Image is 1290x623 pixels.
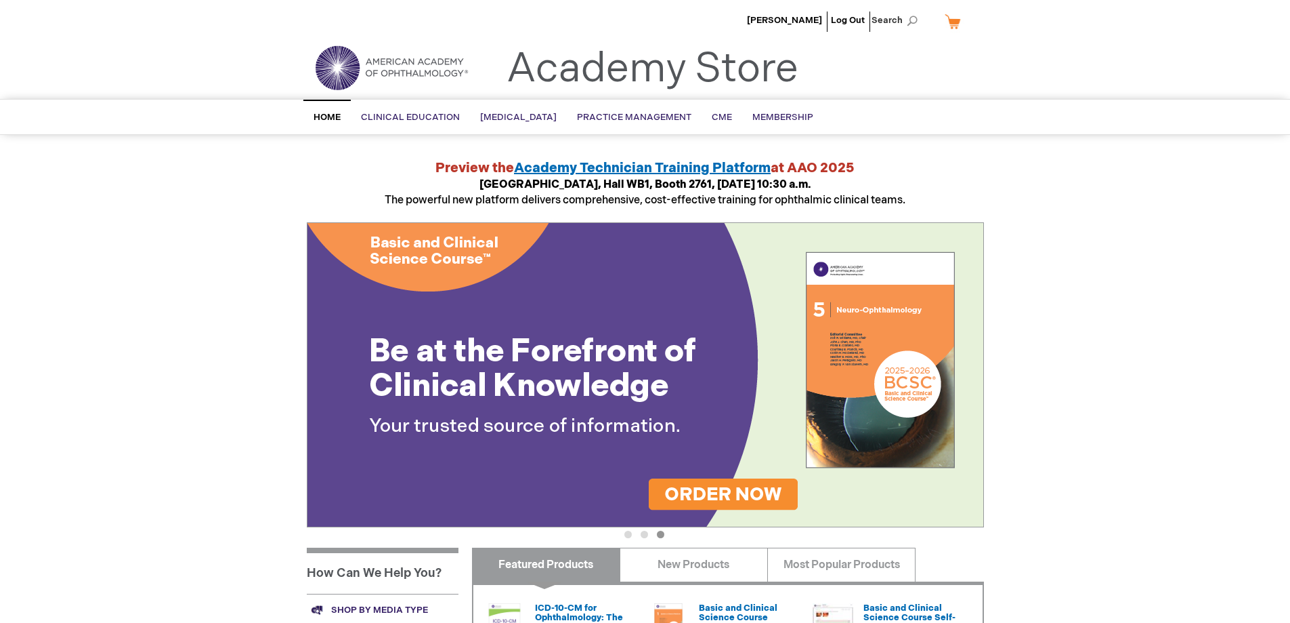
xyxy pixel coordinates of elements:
[435,160,855,176] strong: Preview the at AAO 2025
[385,178,905,207] span: The powerful new platform delivers comprehensive, cost-effective training for ophthalmic clinical...
[514,160,771,176] a: Academy Technician Training Platform
[479,178,811,191] strong: [GEOGRAPHIC_DATA], Hall WB1, Booth 2761, [DATE] 10:30 a.m.
[831,15,865,26] a: Log Out
[307,548,458,594] h1: How Can We Help You?
[577,112,691,123] span: Practice Management
[712,112,732,123] span: CME
[361,112,460,123] span: Clinical Education
[480,112,557,123] span: [MEDICAL_DATA]
[872,7,923,34] span: Search
[752,112,813,123] span: Membership
[507,45,798,94] a: Academy Store
[620,548,768,582] a: New Products
[314,112,341,123] span: Home
[657,531,664,538] button: 3 of 3
[767,548,916,582] a: Most Popular Products
[641,531,648,538] button: 2 of 3
[624,531,632,538] button: 1 of 3
[472,548,620,582] a: Featured Products
[747,15,822,26] a: [PERSON_NAME]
